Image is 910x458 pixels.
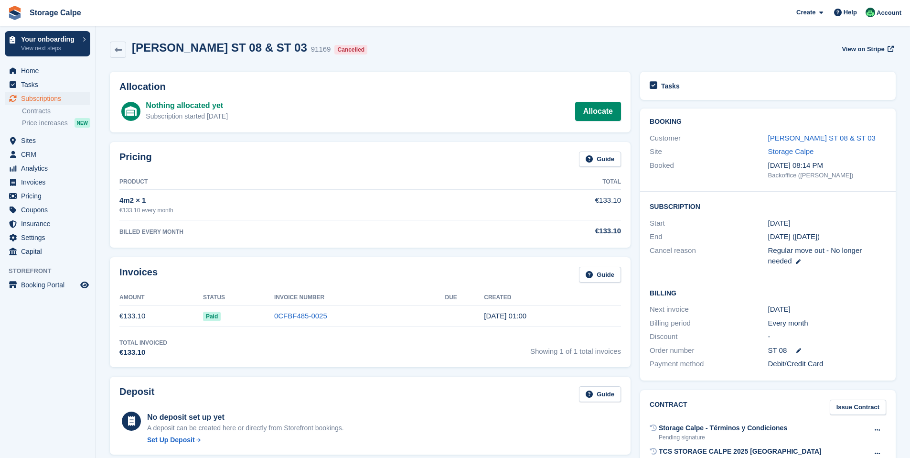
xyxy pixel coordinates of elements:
a: Storage Calpe [26,5,85,21]
a: menu [5,134,90,147]
div: Payment method [650,359,768,370]
span: Paid [203,312,221,321]
h2: Deposit [119,386,154,402]
div: Customer [650,133,768,144]
div: Discount [650,331,768,342]
a: Preview store [79,279,90,291]
a: menu [5,162,90,175]
a: menu [5,175,90,189]
img: Calpe Storage [866,8,875,17]
a: menu [5,231,90,244]
p: A deposit can be created here or directly from Storefront bookings. [147,423,344,433]
span: Coupons [21,203,78,217]
a: View on Stripe [838,41,896,57]
span: Create [796,8,815,17]
span: Regular move out - No longer needed [768,246,862,265]
th: Amount [119,290,203,305]
div: Every month [768,318,886,329]
img: stora-icon-8386f47178a22dfd0bd8f6a31ec36ba5ce8667c1dd55bd0f319d3a0aa187defe.svg [8,6,22,20]
div: Next invoice [650,304,768,315]
a: 0CFBF485-0025 [274,312,327,320]
a: menu [5,92,90,105]
span: Subscriptions [21,92,78,105]
div: Nothing allocated yet [146,100,228,111]
div: Backoffice ([PERSON_NAME]) [768,171,886,180]
a: Contracts [22,107,90,116]
time: 2025-07-16 23:00:05 UTC [484,312,526,320]
div: Cancelled [334,45,367,55]
div: 4m2 × 1 [119,195,477,206]
div: Billing period [650,318,768,329]
a: Guide [579,267,621,283]
a: Allocate [575,102,621,121]
div: Booked [650,160,768,180]
th: Total [477,174,621,190]
a: Guide [579,386,621,402]
h2: [PERSON_NAME] ST 08 & ST 03 [132,41,307,54]
h2: Invoices [119,267,158,283]
th: Invoice Number [274,290,445,305]
div: Pending signature [659,433,787,442]
a: Your onboarding View next steps [5,31,90,56]
div: €133.10 every month [119,206,477,215]
span: Pricing [21,189,78,203]
a: Price increases NEW [22,118,90,128]
span: Storefront [9,266,95,276]
div: [DATE] [768,304,886,315]
h2: Pricing [119,152,152,167]
td: €133.10 [477,190,621,220]
span: ST 08 [768,345,787,356]
div: Subscription started [DATE] [146,111,228,121]
a: Guide [579,152,621,167]
p: View next steps [21,44,78,53]
a: Storage Calpe [768,147,814,155]
h2: Billing [650,288,886,297]
span: Invoices [21,175,78,189]
span: View on Stripe [842,44,884,54]
div: Order number [650,345,768,356]
span: Sites [21,134,78,147]
div: Set Up Deposit [147,435,195,445]
a: menu [5,78,90,91]
th: Status [203,290,274,305]
span: CRM [21,148,78,161]
time: 2025-07-16 23:00:00 UTC [768,218,791,229]
div: Storage Calpe - Términos y Condiciones [659,423,787,433]
div: €133.10 [477,226,621,237]
a: menu [5,148,90,161]
div: TCS STORAGE CALPE 2025 [GEOGRAPHIC_DATA] [659,447,822,457]
span: Tasks [21,78,78,91]
span: Capital [21,245,78,258]
h2: Subscription [650,201,886,211]
div: Cancel reason [650,245,768,267]
div: [DATE] 08:14 PM [768,160,886,171]
div: Total Invoiced [119,338,167,347]
span: Insurance [21,217,78,230]
h2: Tasks [661,82,680,90]
div: Debit/Credit Card [768,359,886,370]
span: Analytics [21,162,78,175]
th: Due [445,290,484,305]
div: No deposit set up yet [147,412,344,423]
a: Issue Contract [830,400,886,415]
th: Product [119,174,477,190]
p: Your onboarding [21,36,78,43]
a: menu [5,245,90,258]
span: [DATE] ([DATE]) [768,232,820,240]
div: NEW [75,118,90,128]
a: menu [5,278,90,292]
td: €133.10 [119,305,203,327]
a: menu [5,217,90,230]
a: menu [5,189,90,203]
div: End [650,231,768,242]
div: Start [650,218,768,229]
h2: Booking [650,118,886,126]
a: [PERSON_NAME] ST 08 & ST 03 [768,134,876,142]
div: BILLED EVERY MONTH [119,228,477,236]
h2: Allocation [119,81,621,92]
div: Site [650,146,768,157]
span: Settings [21,231,78,244]
div: - [768,331,886,342]
span: Booking Portal [21,278,78,292]
div: €133.10 [119,347,167,358]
